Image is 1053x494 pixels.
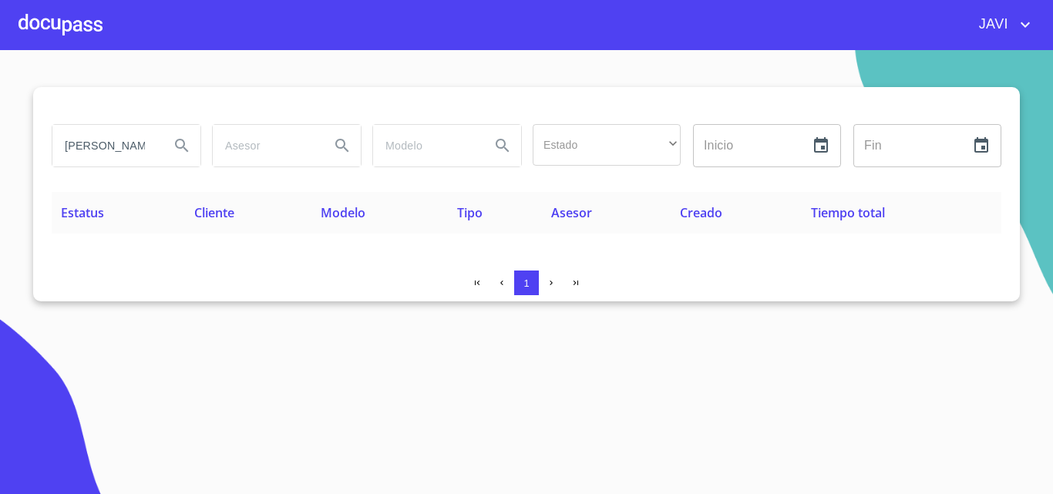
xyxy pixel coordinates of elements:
[321,204,365,221] span: Modelo
[551,204,592,221] span: Asesor
[967,12,1016,37] span: JAVI
[484,127,521,164] button: Search
[373,125,478,166] input: search
[52,125,157,166] input: search
[533,124,681,166] div: ​
[324,127,361,164] button: Search
[163,127,200,164] button: Search
[194,204,234,221] span: Cliente
[457,204,483,221] span: Tipo
[811,204,885,221] span: Tiempo total
[523,277,529,289] span: 1
[213,125,318,166] input: search
[967,12,1034,37] button: account of current user
[680,204,722,221] span: Creado
[514,271,539,295] button: 1
[61,204,104,221] span: Estatus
